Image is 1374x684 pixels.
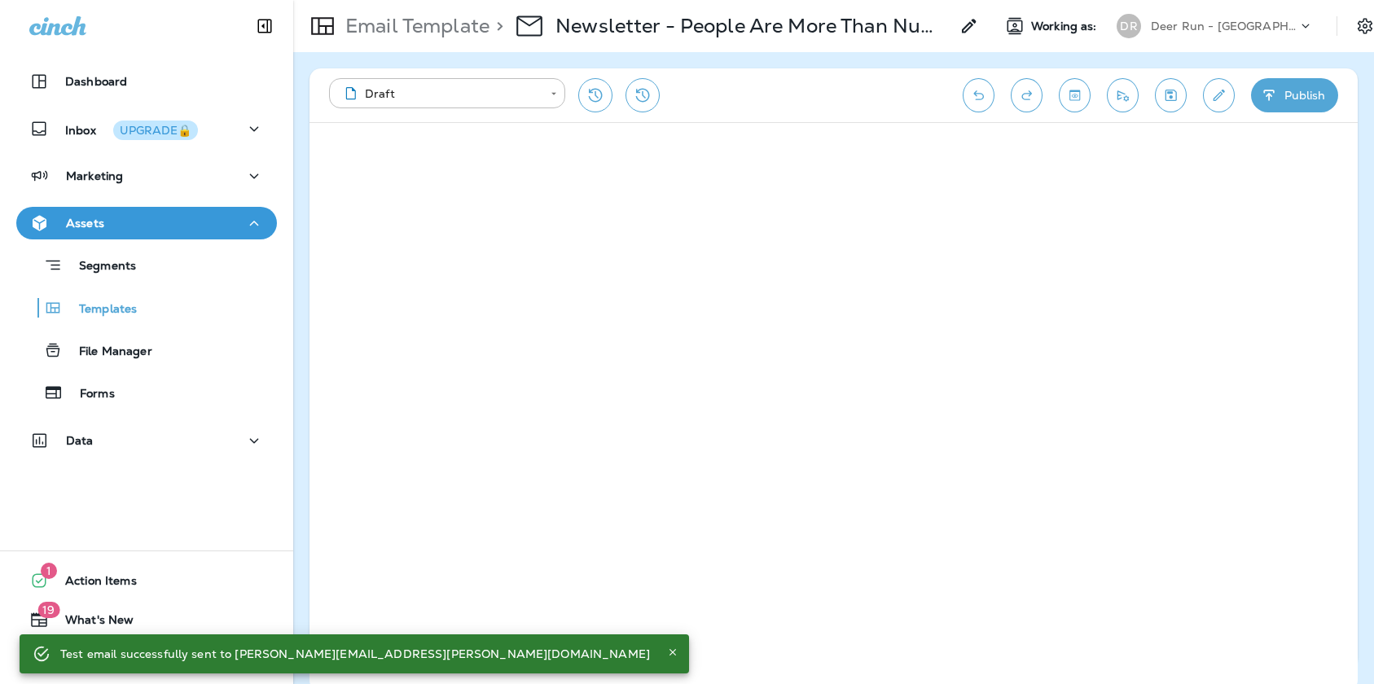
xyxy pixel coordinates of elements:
[16,207,277,239] button: Assets
[1107,78,1139,112] button: Send test email
[120,125,191,136] div: UPGRADE🔒
[63,302,137,318] p: Templates
[66,217,104,230] p: Assets
[49,613,134,633] span: What's New
[16,248,277,283] button: Segments
[63,344,152,360] p: File Manager
[16,642,277,675] button: Support
[1011,78,1043,112] button: Redo
[16,603,277,636] button: 19What's New
[1031,20,1100,33] span: Working as:
[339,14,489,38] p: Email Template
[340,85,539,102] div: Draft
[16,112,277,145] button: InboxUPGRADE🔒
[64,387,115,402] p: Forms
[16,65,277,98] button: Dashboard
[242,10,288,42] button: Collapse Sidebar
[489,14,503,38] p: >
[963,78,994,112] button: Undo
[37,602,59,618] span: 19
[66,434,94,447] p: Data
[49,574,137,594] span: Action Items
[1059,78,1091,112] button: Toggle preview
[16,333,277,367] button: File Manager
[1251,78,1338,112] button: Publish
[65,75,127,88] p: Dashboard
[63,259,136,275] p: Segments
[555,14,950,38] p: Newsletter - People Are More Than Numbers - 9/12
[16,424,277,457] button: Data
[16,564,277,597] button: 1Action Items
[1203,78,1235,112] button: Edit details
[1151,20,1297,33] p: Deer Run - [GEOGRAPHIC_DATA]
[1117,14,1141,38] div: DR
[65,121,198,138] p: Inbox
[16,291,277,325] button: Templates
[113,121,198,140] button: UPGRADE🔒
[578,78,612,112] button: Restore from previous version
[1155,78,1187,112] button: Save
[60,639,650,669] div: Test email successfully sent to [PERSON_NAME][EMAIL_ADDRESS][PERSON_NAME][DOMAIN_NAME]
[16,160,277,192] button: Marketing
[41,563,57,579] span: 1
[16,375,277,410] button: Forms
[626,78,660,112] button: View Changelog
[663,642,683,662] button: Close
[66,169,123,182] p: Marketing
